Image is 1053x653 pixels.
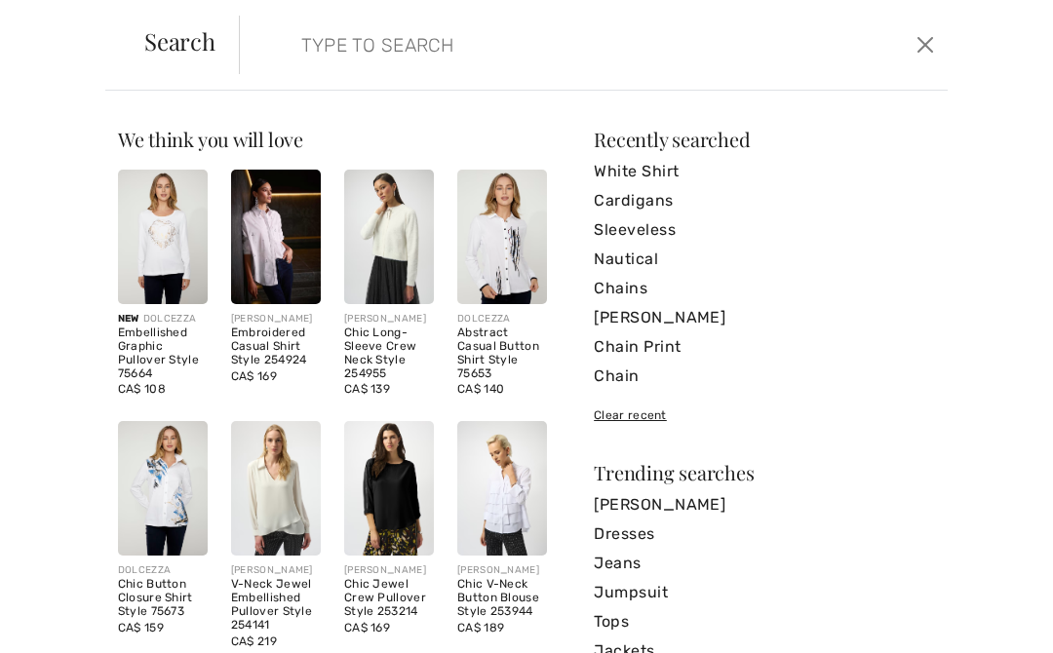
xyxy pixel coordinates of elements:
[912,29,940,60] button: Close
[594,607,935,636] a: Tops
[231,326,321,366] div: Embroidered Casual Shirt Style 254924
[594,549,935,578] a: Jeans
[231,369,277,383] span: CA$ 169
[118,563,208,578] div: DOLCEZZA
[118,170,208,304] img: Embellished Graphic Pullover Style 75664. As sample
[457,421,547,556] img: Chic V-Neck Button Blouse Style 253944. Optic White
[594,157,935,186] a: White Shirt
[594,303,935,332] a: [PERSON_NAME]
[594,519,935,549] a: Dresses
[344,170,434,304] img: Chic Long-Sleeve Crew Neck Style 254955. Winter White
[594,490,935,519] a: [PERSON_NAME]
[594,362,935,391] a: Chain
[231,170,321,304] img: Embroidered Casual Shirt Style 254924. White
[594,245,935,274] a: Nautical
[594,332,935,362] a: Chain Print
[118,421,208,556] img: Chic Button Closure Shirt Style 75673. As sample
[118,126,303,152] span: We think you will love
[344,421,434,556] img: Chic Jewel Crew Pullover Style 253214. Winter White
[457,563,547,578] div: [PERSON_NAME]
[344,621,390,634] span: CA$ 169
[594,186,935,215] a: Cardigans
[594,130,935,149] div: Recently searched
[457,326,547,380] div: Abstract Casual Button Shirt Style 75653
[344,326,434,380] div: Chic Long-Sleeve Crew Neck Style 254955
[344,563,434,578] div: [PERSON_NAME]
[118,326,208,380] div: Embellished Graphic Pullover Style 75664
[344,312,434,326] div: [PERSON_NAME]
[594,463,935,482] div: Trending searches
[231,578,321,632] div: V-Neck Jewel Embellished Pullover Style 254141
[231,634,277,648] span: CA$ 219
[344,578,434,618] div: Chic Jewel Crew Pullover Style 253214
[287,16,756,74] input: TYPE TO SEARCH
[457,382,504,396] span: CA$ 140
[118,621,164,634] span: CA$ 159
[118,313,139,325] span: New
[118,382,166,396] span: CA$ 108
[144,29,215,53] span: Search
[231,421,321,556] img: V-Neck Jewel Embellished Pullover Style 254141. Winter White
[118,312,208,326] div: DOLCEZZA
[594,215,935,245] a: Sleeveless
[594,578,935,607] a: Jumpsuit
[594,406,935,424] div: Clear recent
[231,563,321,578] div: [PERSON_NAME]
[457,621,504,634] span: CA$ 189
[594,274,935,303] a: Chains
[457,312,547,326] div: DOLCEZZA
[457,578,547,618] div: Chic V-Neck Button Blouse Style 253944
[231,312,321,326] div: [PERSON_NAME]
[457,170,547,304] img: Abstract Casual Button Shirt Style 75653. As sample
[344,382,390,396] span: CA$ 139
[118,578,208,618] div: Chic Button Closure Shirt Style 75673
